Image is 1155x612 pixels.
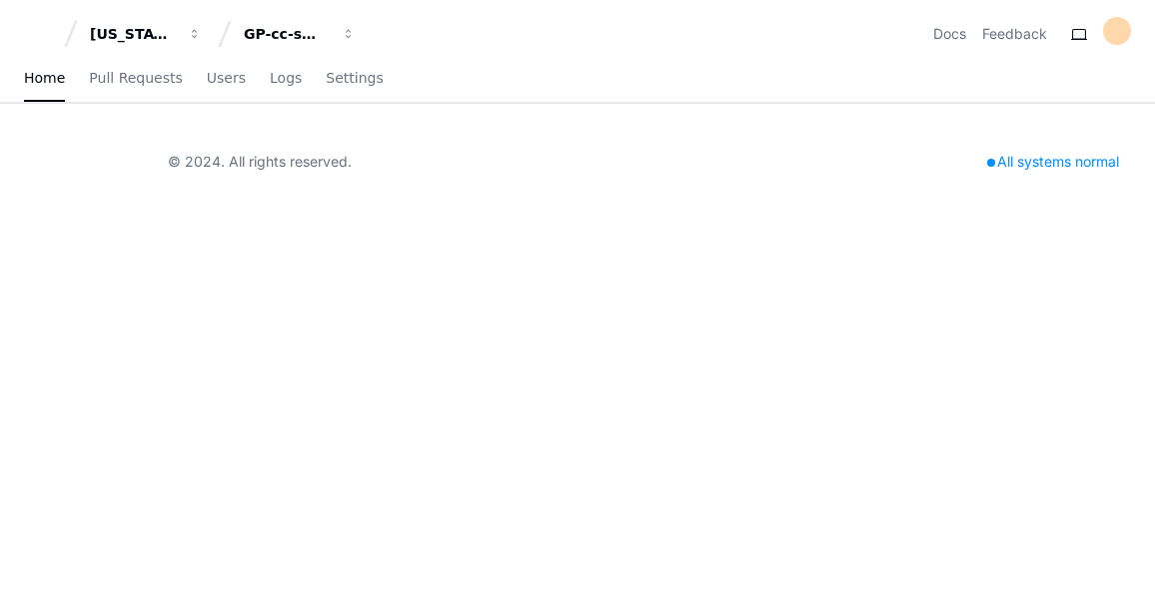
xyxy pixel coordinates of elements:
[933,24,966,44] a: Docs
[326,56,383,102] a: Settings
[90,24,176,44] div: [US_STATE] Pacific
[236,16,364,52] button: GP-cc-sml-apps
[326,72,383,84] span: Settings
[168,152,352,172] div: © 2024. All rights reserved.
[89,56,182,102] a: Pull Requests
[207,56,246,102] a: Users
[244,24,330,44] div: GP-cc-sml-apps
[24,72,65,84] span: Home
[24,56,65,102] a: Home
[207,72,246,84] span: Users
[975,148,1131,176] div: All systems normal
[89,72,182,84] span: Pull Requests
[270,72,302,84] span: Logs
[270,56,302,102] a: Logs
[82,16,210,52] button: [US_STATE] Pacific
[982,24,1047,44] button: Feedback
